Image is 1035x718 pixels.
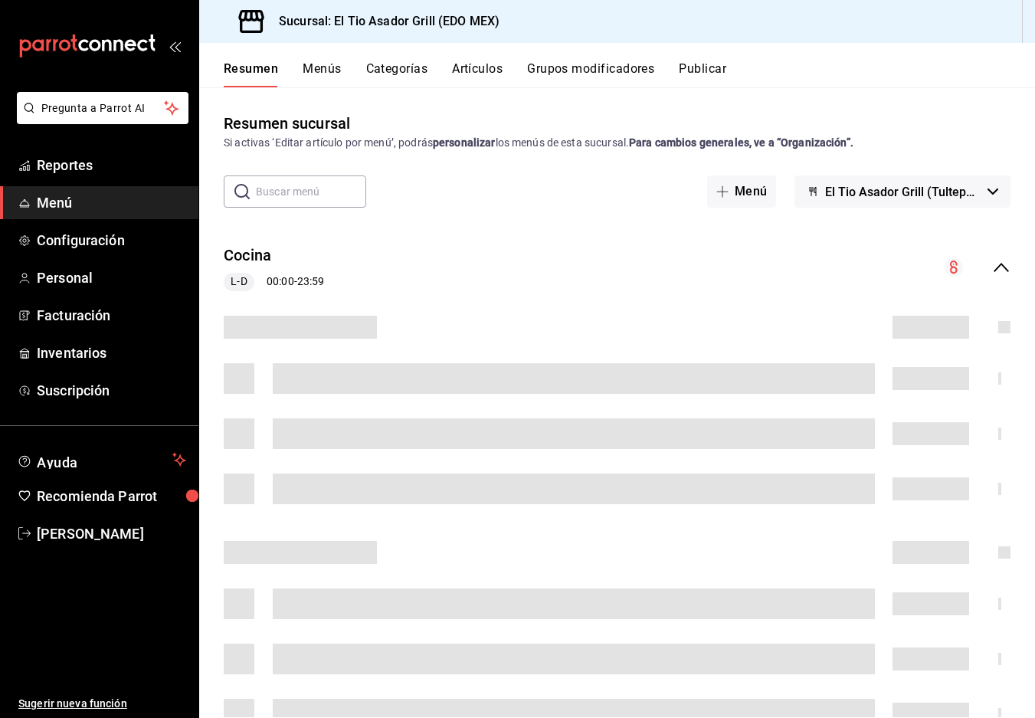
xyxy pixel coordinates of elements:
[37,192,186,213] span: Menú
[794,175,1010,208] button: El Tio Asador Grill (Tultepec)
[37,230,186,251] span: Configuración
[452,61,503,87] button: Artículos
[199,232,1035,303] div: collapse-menu-row
[527,61,654,87] button: Grupos modificadores
[37,305,186,326] span: Facturación
[224,61,278,87] button: Resumen
[37,155,186,175] span: Reportes
[18,696,186,712] span: Sugerir nueva función
[37,267,186,288] span: Personal
[224,61,1035,87] div: navigation tabs
[679,61,726,87] button: Publicar
[366,61,428,87] button: Categorías
[169,40,181,52] button: open_drawer_menu
[224,273,324,291] div: 00:00 - 23:59
[224,244,271,267] button: Cocina
[37,486,186,507] span: Recomienda Parrot
[303,61,341,87] button: Menús
[629,136,853,149] strong: Para cambios generales, ve a “Organización”.
[267,12,499,31] h3: Sucursal: El Tio Asador Grill (EDO MEX)
[41,100,165,116] span: Pregunta a Parrot AI
[224,274,253,290] span: L-D
[37,451,166,469] span: Ayuda
[825,185,981,199] span: El Tio Asador Grill (Tultepec)
[11,111,188,127] a: Pregunta a Parrot AI
[17,92,188,124] button: Pregunta a Parrot AI
[37,343,186,363] span: Inventarios
[224,112,350,135] div: Resumen sucursal
[37,380,186,401] span: Suscripción
[37,523,186,544] span: [PERSON_NAME]
[707,175,777,208] button: Menú
[433,136,496,149] strong: personalizar
[256,176,366,207] input: Buscar menú
[224,135,1010,151] div: Si activas ‘Editar artículo por menú’, podrás los menús de esta sucursal.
